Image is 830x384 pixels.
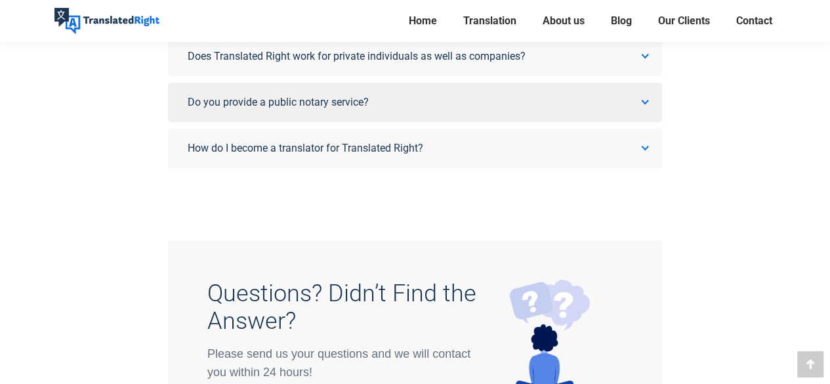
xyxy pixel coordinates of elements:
[188,50,526,62] span: Does Translated Right work for private individuals as well as companies?
[736,14,772,28] span: Contact
[409,14,437,28] span: Home
[168,129,662,168] a: How do I become a translator for Translated Right?
[207,280,478,335] h3: Questions? Didn’t Find the Answer?
[539,12,589,30] a: About us
[658,14,710,28] span: Our Clients
[543,14,585,28] span: About us
[405,12,441,30] a: Home
[207,345,478,381] p: Please send us your questions and we will contact you within 24 hours!
[168,83,662,122] a: Do you provide a public notary service?
[654,12,714,30] a: Our Clients
[54,8,159,34] img: Translated Right
[459,12,520,30] a: Translation
[463,14,516,28] span: Translation
[732,12,776,30] a: Contact
[607,12,636,30] a: Blog
[168,37,662,76] a: Does Translated Right work for private individuals as well as companies?
[611,14,632,28] span: Blog
[188,142,423,154] span: How do I become a translator for Translated Right?
[188,96,369,108] span: Do you provide a public notary service?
